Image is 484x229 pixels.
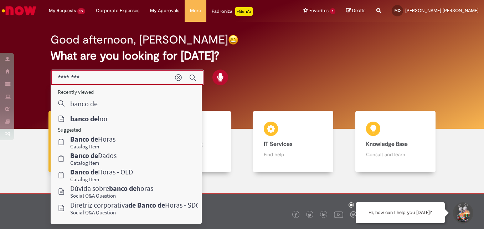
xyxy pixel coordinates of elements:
[228,35,238,45] img: happy-face.png
[395,8,401,13] span: MO
[452,202,473,224] button: Start Support Conversation
[264,151,323,158] p: Find help
[150,7,179,14] span: My Approvals
[242,111,344,173] a: IT Services Find help
[322,213,325,217] img: logo_footer_linkedin.png
[350,211,356,218] img: logo_footer_workplace.png
[330,8,335,14] span: 1
[366,151,425,158] p: Consult and learn
[356,202,445,223] div: Hi, how can I help you [DATE]?
[308,213,311,217] img: logo_footer_twitter.png
[96,7,139,14] span: Corporate Expenses
[77,8,85,14] span: 29
[51,50,434,62] h2: What are you looking for [DATE]?
[264,141,292,148] b: IT Services
[294,213,298,217] img: logo_footer_facebook.png
[334,210,343,219] img: logo_footer_youtube.png
[366,141,408,148] b: Knowledge Base
[309,7,329,14] span: Favorites
[352,7,366,14] span: Drafts
[37,111,140,173] a: Clear up doubts Clear up doubts with Lupi Assist and Gen AI
[212,7,253,16] div: Padroniza
[405,7,479,14] span: [PERSON_NAME] [PERSON_NAME]
[346,7,366,14] a: Drafts
[190,7,201,14] span: More
[344,111,447,173] a: Knowledge Base Consult and learn
[51,34,228,46] h2: Good afternoon, [PERSON_NAME]
[49,7,76,14] span: My Requests
[1,4,37,18] img: ServiceNow
[235,7,253,16] p: +GenAi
